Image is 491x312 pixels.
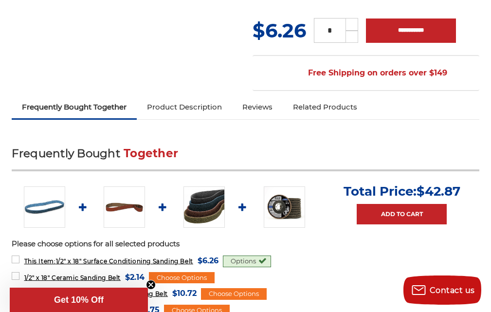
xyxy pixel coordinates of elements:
span: Free Shipping on orders over $149 [285,63,447,83]
div: Get 10% OffClose teaser [10,288,148,312]
a: Add to Cart [357,204,447,224]
span: $10.72 [172,287,197,300]
button: Close teaser [146,280,156,290]
span: Together [124,147,178,160]
span: Frequently Bought [12,147,120,160]
span: 1/2" x 18" Surface Conditioning Sanding Belt [24,257,193,265]
a: Related Products [283,96,367,118]
span: $42.87 [417,184,460,199]
div: Choose Options [149,272,215,284]
div: Options [223,256,271,267]
span: 1/2" x 18" Ceramic Sanding Belt [24,274,121,281]
span: $6.26 [253,18,306,42]
span: Contact us [430,286,475,295]
p: Please choose options for all selected products [12,239,480,250]
div: Choose Options [201,288,267,300]
button: Contact us [403,275,481,305]
span: $6.26 [198,254,218,267]
strong: This Item: [24,257,56,265]
a: Frequently Bought Together [12,96,137,118]
span: $2.14 [125,271,145,284]
span: Get 10% Off [54,295,104,305]
a: Product Description [137,96,232,118]
a: Reviews [232,96,283,118]
p: Total Price: [344,184,460,199]
img: Surface Conditioning Sanding Belts [24,186,65,228]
